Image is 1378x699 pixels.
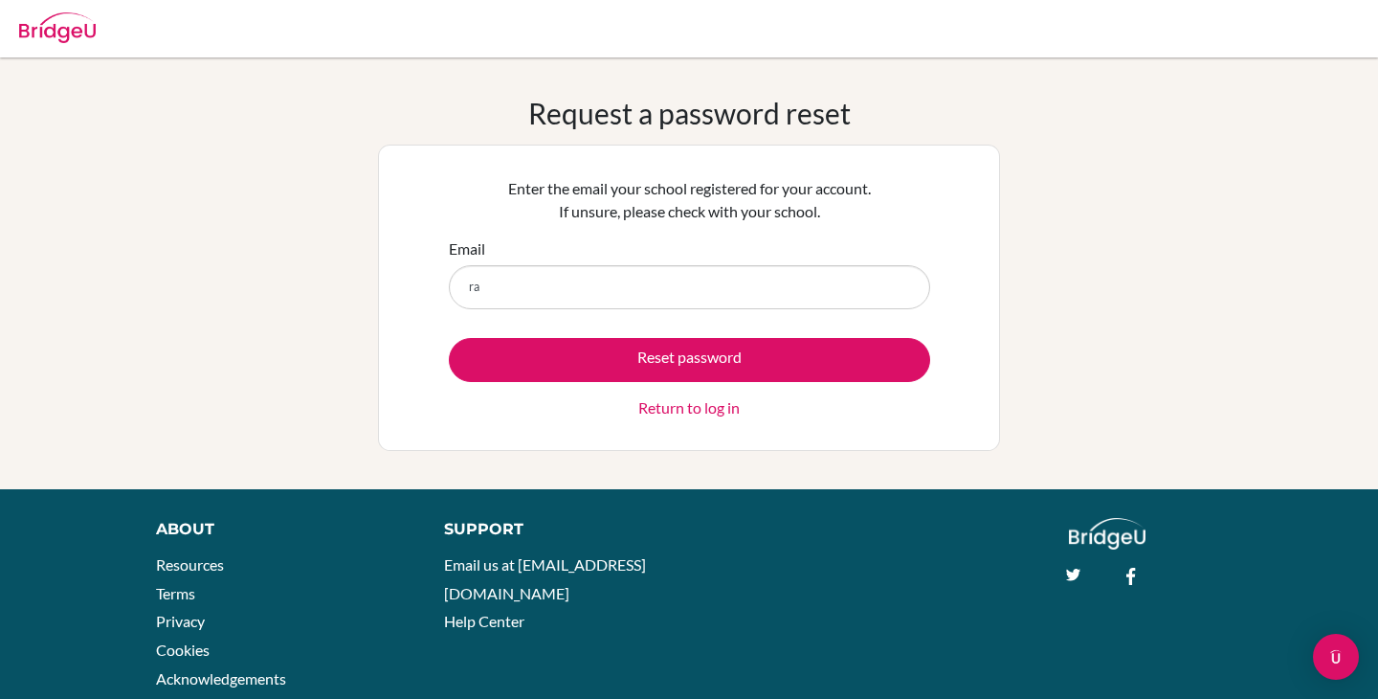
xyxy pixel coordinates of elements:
[19,12,96,43] img: Bridge-U
[449,237,485,260] label: Email
[444,555,646,602] a: Email us at [EMAIL_ADDRESS][DOMAIN_NAME]
[156,518,401,541] div: About
[156,555,224,574] a: Resources
[1313,634,1359,680] div: Open Intercom Messenger
[449,338,930,382] button: Reset password
[156,584,195,602] a: Terms
[449,177,930,223] p: Enter the email your school registered for your account. If unsure, please check with your school.
[156,669,286,688] a: Acknowledgements
[156,612,205,630] a: Privacy
[156,641,210,659] a: Cookies
[1069,518,1146,550] img: logo_white@2x-f4f0deed5e89b7ecb1c2cc34c3e3d731f90f0f143d5ea2071677605dd97b5244.png
[444,612,524,630] a: Help Center
[444,518,670,541] div: Support
[638,396,740,419] a: Return to log in
[528,96,851,130] h1: Request a password reset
